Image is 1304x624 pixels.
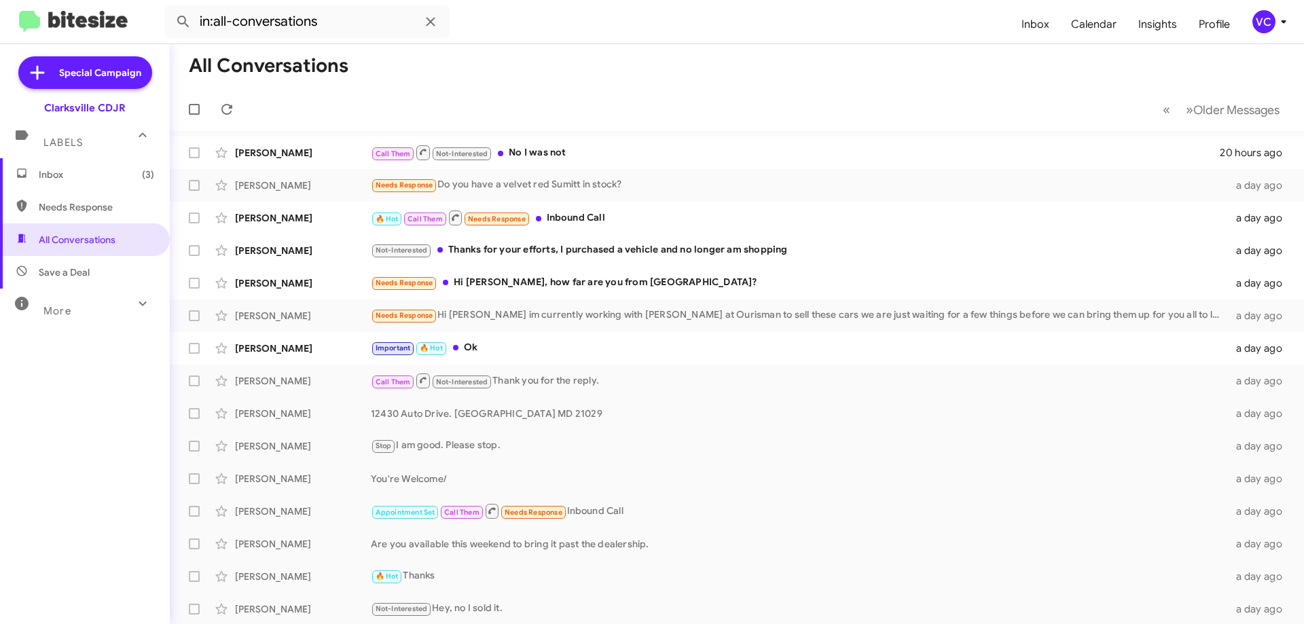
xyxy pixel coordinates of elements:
[1228,570,1293,583] div: a day ago
[1011,5,1060,44] a: Inbox
[1127,5,1188,44] a: Insights
[235,342,371,355] div: [PERSON_NAME]
[376,149,411,158] span: Call Them
[371,568,1228,584] div: Thanks
[376,181,433,189] span: Needs Response
[371,209,1228,226] div: Inbound Call
[235,537,371,551] div: [PERSON_NAME]
[235,211,371,225] div: [PERSON_NAME]
[371,537,1228,551] div: Are you available this weekend to bring it past the dealership.
[1228,407,1293,420] div: a day ago
[39,200,154,214] span: Needs Response
[376,215,399,223] span: 🔥 Hot
[1228,504,1293,518] div: a day ago
[371,308,1228,323] div: Hi [PERSON_NAME] im currently working with [PERSON_NAME] at Ourisman to sell these cars we are ju...
[1188,5,1241,44] a: Profile
[1228,472,1293,485] div: a day ago
[371,177,1228,193] div: Do you have a velvet red Sumitt in stock?
[1228,276,1293,290] div: a day ago
[39,265,90,279] span: Save a Deal
[235,472,371,485] div: [PERSON_NAME]
[371,144,1220,161] div: No I was not
[43,305,71,317] span: More
[39,168,154,181] span: Inbox
[371,472,1228,485] div: You're Welcome/
[505,508,562,517] span: Needs Response
[371,340,1228,356] div: Ok
[436,149,488,158] span: Not-Interested
[1186,101,1193,118] span: »
[235,504,371,518] div: [PERSON_NAME]
[1241,10,1289,33] button: VC
[376,311,433,320] span: Needs Response
[1220,146,1293,160] div: 20 hours ago
[371,275,1228,291] div: Hi [PERSON_NAME], how far are you from [GEOGRAPHIC_DATA]?
[1228,342,1293,355] div: a day ago
[39,233,115,246] span: All Conversations
[1228,537,1293,551] div: a day ago
[371,407,1228,420] div: 12430 Auto Drive. [GEOGRAPHIC_DATA] MD 21029
[371,242,1228,258] div: Thanks for your efforts, I purchased a vehicle and no longer am shopping
[235,374,371,388] div: [PERSON_NAME]
[376,508,435,517] span: Appointment Set
[376,246,428,255] span: Not-Interested
[371,438,1228,454] div: I am good. Please stop.
[371,502,1228,519] div: Inbound Call
[1228,374,1293,388] div: a day ago
[235,439,371,453] div: [PERSON_NAME]
[18,56,152,89] a: Special Campaign
[1193,103,1280,117] span: Older Messages
[44,101,126,115] div: Clarksville CDJR
[43,136,83,149] span: Labels
[376,572,399,581] span: 🔥 Hot
[371,601,1228,617] div: Hey, no I sold it.
[235,309,371,323] div: [PERSON_NAME]
[189,55,348,77] h1: All Conversations
[420,344,443,352] span: 🔥 Hot
[1155,96,1178,124] button: Previous
[1228,179,1293,192] div: a day ago
[235,570,371,583] div: [PERSON_NAME]
[235,602,371,616] div: [PERSON_NAME]
[1228,602,1293,616] div: a day ago
[142,168,154,181] span: (3)
[371,372,1228,389] div: Thank you for the reply.
[407,215,443,223] span: Call Them
[444,508,479,517] span: Call Them
[235,179,371,192] div: [PERSON_NAME]
[468,215,526,223] span: Needs Response
[436,378,488,386] span: Not-Interested
[235,276,371,290] div: [PERSON_NAME]
[1163,101,1170,118] span: «
[235,146,371,160] div: [PERSON_NAME]
[1228,211,1293,225] div: a day ago
[235,407,371,420] div: [PERSON_NAME]
[376,378,411,386] span: Call Them
[1252,10,1275,33] div: VC
[59,66,141,79] span: Special Campaign
[376,344,411,352] span: Important
[376,604,428,613] span: Not-Interested
[376,441,392,450] span: Stop
[1228,309,1293,323] div: a day ago
[235,244,371,257] div: [PERSON_NAME]
[164,5,450,38] input: Search
[1155,96,1288,124] nav: Page navigation example
[376,278,433,287] span: Needs Response
[1228,244,1293,257] div: a day ago
[1178,96,1288,124] button: Next
[1060,5,1127,44] a: Calendar
[1228,439,1293,453] div: a day ago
